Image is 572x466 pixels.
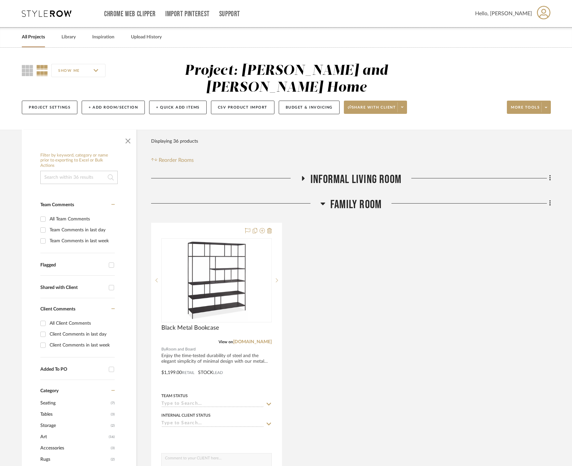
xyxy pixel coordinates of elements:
[40,454,109,465] span: Rugs
[184,64,388,95] div: Project: [PERSON_NAME] and [PERSON_NAME] Home
[279,101,340,114] button: Budget & Invoicing
[121,133,135,146] button: Close
[131,33,162,42] a: Upload History
[111,443,115,453] span: (3)
[159,156,194,164] span: Reorder Rooms
[161,412,211,418] div: Internal Client Status
[109,432,115,442] span: (16)
[50,340,113,350] div: Client Comments in last week
[166,346,196,352] span: Room and Board
[40,409,109,420] span: Tables
[61,33,76,42] a: Library
[161,421,264,427] input: Type to Search…
[219,11,240,17] a: Support
[151,135,198,148] div: Displaying 36 products
[310,172,401,187] span: Informal Living Room
[40,153,118,168] h6: Filter by keyword, category or name prior to exporting to Excel or Bulk Actions
[233,340,272,344] a: [DOMAIN_NAME]
[50,318,113,329] div: All Client Comments
[82,101,145,114] button: + Add Room/Section
[22,33,45,42] a: All Projects
[50,329,113,340] div: Client Comments in last day
[151,156,194,164] button: Reorder Rooms
[40,388,59,394] span: Category
[186,239,248,322] img: Black Metal Bookcase
[104,11,156,17] a: Chrome Web Clipper
[40,171,118,184] input: Search within 36 results
[40,443,109,454] span: Accessories
[161,324,219,332] span: Black Metal Bookcase
[50,214,113,224] div: All Team Comments
[40,262,105,268] div: Flagged
[344,101,407,114] button: Share with client
[511,105,540,115] span: More tools
[111,409,115,420] span: (3)
[40,397,109,409] span: Seating
[40,431,107,443] span: Art
[149,101,207,114] button: + Quick Add Items
[40,285,105,291] div: Shared with Client
[475,10,532,18] span: Hello, [PERSON_NAME]
[111,454,115,465] span: (2)
[161,346,166,352] span: By
[211,101,274,114] button: CSV Product Import
[50,225,113,235] div: Team Comments in last day
[50,236,113,246] div: Team Comments in last week
[111,398,115,408] span: (7)
[22,101,77,114] button: Project Settings
[348,105,396,115] span: Share with client
[111,420,115,431] span: (2)
[161,401,264,407] input: Type to Search…
[330,198,382,212] span: Family Room
[219,340,233,344] span: View on
[40,420,109,431] span: Storage
[40,203,74,207] span: Team Comments
[161,393,188,399] div: Team Status
[92,33,114,42] a: Inspiration
[507,101,551,114] button: More tools
[165,11,210,17] a: Import Pinterest
[40,307,75,311] span: Client Comments
[40,367,105,372] div: Added To PO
